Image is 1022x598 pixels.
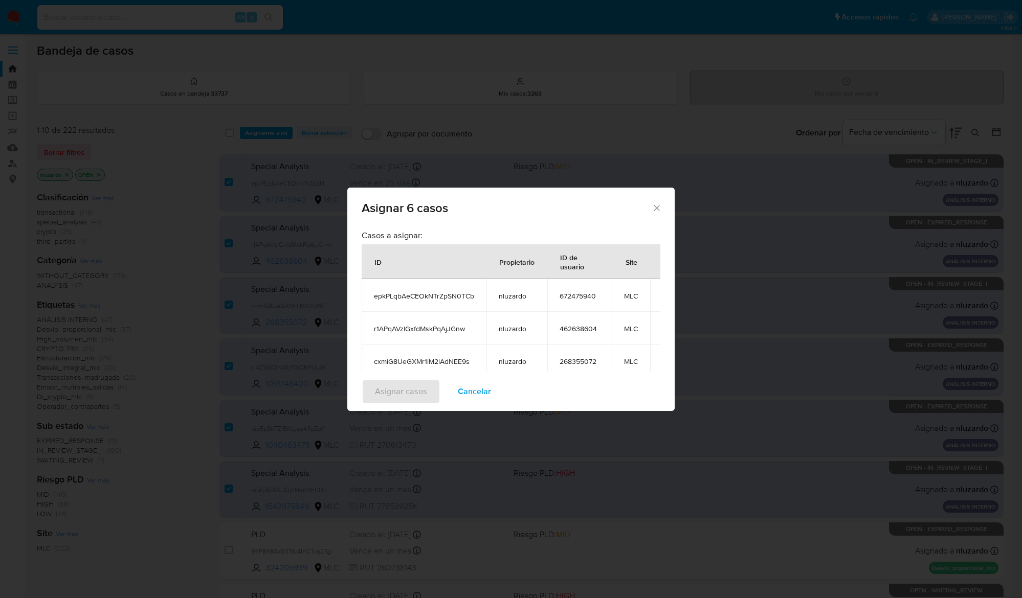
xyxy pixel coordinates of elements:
span: nluzardo [499,324,535,333]
span: epkPLqbAeCEOkNTrZpSN0TCb [374,291,474,301]
span: nluzardo [499,357,535,366]
div: Propietario [487,249,547,274]
div: Site [613,249,650,274]
span: MLC [624,324,638,333]
div: ID [362,249,394,274]
span: nluzardo [499,291,535,301]
span: 268355072 [560,357,599,366]
span: Asignar 6 casos [362,202,652,214]
span: r1APqAVzlGxfdMskPqAjJGnw [374,324,474,333]
div: assign-modal [347,188,675,411]
span: Cancelar [458,380,491,403]
span: cxmiG8UeGXMr1iM2iAdNEE9s [374,357,474,366]
div: ID de usuario [548,245,611,279]
button: Cerrar ventana [652,203,661,212]
span: MLC [624,291,638,301]
span: 462638604 [560,324,599,333]
button: Cancelar [445,379,504,404]
span: 672475940 [560,291,599,301]
span: MLC [624,357,638,366]
h3: Casos a asignar: [362,230,660,240]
